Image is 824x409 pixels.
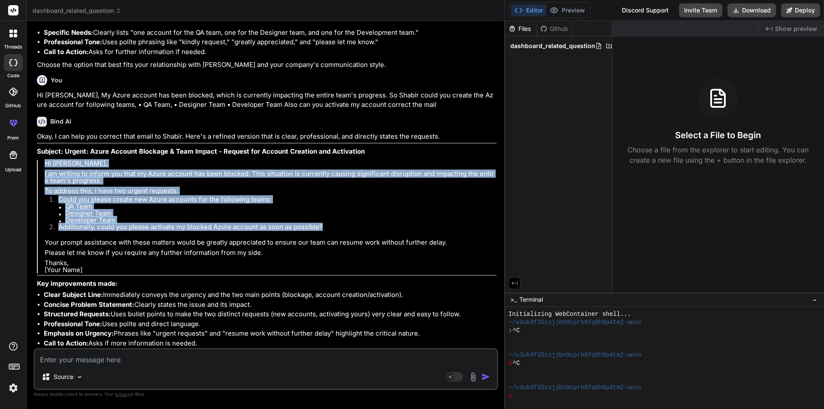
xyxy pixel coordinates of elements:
[44,38,102,46] strong: Professional Tone:
[781,3,820,17] button: Deploy
[44,329,497,339] li: Phrases like "urgent requests" and "resume work without further delay" highlight the critical nat...
[509,392,513,400] span: ❯
[510,42,595,50] span: dashboard_related_question
[537,24,572,33] div: Github
[44,329,114,337] strong: Emphasis on Urgency:
[512,359,520,367] span: ^C
[4,43,22,51] label: threads
[51,224,497,236] li: Additionally, could you please activate my blocked Azure account as soon as possible?
[44,309,497,319] li: Uses bullet points to make the two distinct requests (new accounts, activating yours) very clear ...
[54,373,73,381] p: Source
[65,203,497,210] li: QA Team
[76,373,83,381] img: Pick Models
[512,327,520,335] span: ^C
[622,145,814,165] p: Choose a file from the explorer to start editing. You can create a new file using the + button in...
[482,373,490,381] img: icon
[510,295,517,304] span: >_
[44,48,88,56] strong: Call to Action:
[44,300,134,309] strong: Concise Problem Statement:
[44,28,497,38] li: Clearly lists "one account for the QA team, one for the Designer team, and one for the Developmen...
[37,279,118,288] strong: Key improvements made:
[509,310,631,318] span: Initializing WebContainer shell...
[679,3,722,17] button: Invite Team
[44,37,497,47] li: Uses polite phrasing like "kindly request," "greatly appreciated," and "please let me know."
[37,91,497,110] p: Hi [PERSON_NAME], My Azure account has been blocked, which is currently impacting the entire team...
[45,188,497,194] p: To address this, I have two urgent requests:
[45,260,497,273] p: Thanks, [Your Name]
[812,295,817,304] span: −
[44,291,103,299] strong: Clear Subject Line:
[65,210,497,217] li: Designer Team
[509,327,513,335] span: ❯
[775,24,817,33] span: Show preview
[45,170,497,184] p: I am writing to inform you that my Azure account has been blocked. This situation is currently ca...
[44,28,93,36] strong: Specific Needs:
[509,351,642,359] span: ~/u3uk0f35zsjjbn9cprh6fq9h0p4tm2-wnxx
[546,4,588,16] button: Preview
[44,310,111,318] strong: Structured Requests:
[811,293,819,306] button: −
[45,239,497,246] p: Your prompt assistance with these matters would be greatly appreciated to ensure our team can res...
[45,249,497,256] p: Please let me know if you require any further information from my side.
[7,72,19,79] label: code
[505,24,536,33] div: Files
[6,381,21,395] img: settings
[519,295,543,304] span: Terminal
[44,290,497,300] li: Immediately conveys the urgency and the two main points (blockage, account creation/activation).
[5,166,21,173] label: Upload
[65,217,497,224] li: Developer Team
[33,390,498,398] p: Always double-check its answers. Your in Bind
[617,3,674,17] div: Discord Support
[727,3,776,17] button: Download
[675,129,761,141] h3: Select a File to Begin
[50,117,71,126] h6: Bind AI
[509,359,513,367] span: ❯
[51,76,62,85] h6: You
[509,384,642,392] span: ~/u3uk0f35zsjjbn9cprh6fq9h0p4tm2-wnxx
[44,339,497,348] li: Asks if more information is needed.
[115,391,130,397] span: privacy
[37,147,365,155] strong: Subject: Urgent: Azure Account Blockage & Team Impact - Request for Account Creation and Activation
[44,300,497,310] li: Clearly states the issue and its impact.
[44,319,497,329] li: Uses polite and direct language.
[44,47,497,57] li: Asks for further information if needed.
[33,6,121,15] span: dashboard_related_question
[509,318,642,327] span: ~/u3uk0f35zsjjbn9cprh6fq9h0p4tm2-wnxx
[45,160,497,167] p: Hi [PERSON_NAME],
[511,4,546,16] button: Editor
[5,102,21,109] label: GitHub
[468,372,478,382] img: attachment
[7,134,19,142] label: prem
[44,320,102,328] strong: Professional Tone:
[44,339,88,347] strong: Call to Action:
[37,60,497,70] p: Choose the option that best fits your relationship with [PERSON_NAME] and your company's communic...
[37,132,497,142] p: Okay, I can help you correct that email to Shabir. Here's a refined version that is clear, profes...
[51,196,497,224] li: Could you please create new Azure accounts for the following teams:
